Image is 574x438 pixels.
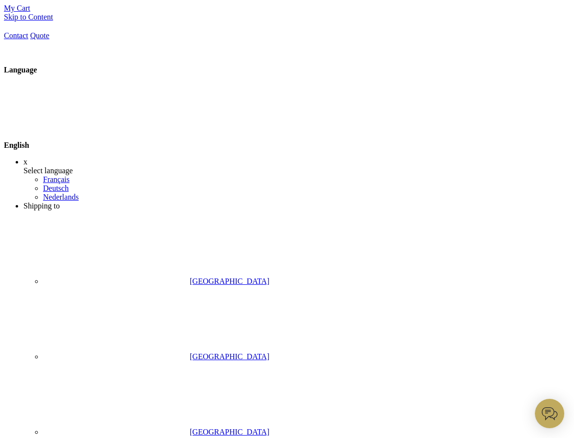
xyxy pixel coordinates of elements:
iframe: belco-activator-frame [535,399,564,428]
a: Nederlands [43,193,79,201]
a: [GEOGRAPHIC_DATA] [43,277,269,285]
span: Language [4,66,37,74]
a: Quote [30,31,49,40]
a: Deutsch [43,184,68,192]
div: Select language [23,166,570,175]
div: English [4,74,570,150]
span: English [4,141,29,149]
a: Français [43,175,69,184]
a: Skip to Content [4,13,53,21]
a: My Cart [4,4,30,12]
a: Contact [4,31,28,40]
a: [GEOGRAPHIC_DATA] [43,352,269,361]
a: [GEOGRAPHIC_DATA] [43,428,269,436]
div: x [23,158,570,166]
div: Shipping to [23,202,570,210]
